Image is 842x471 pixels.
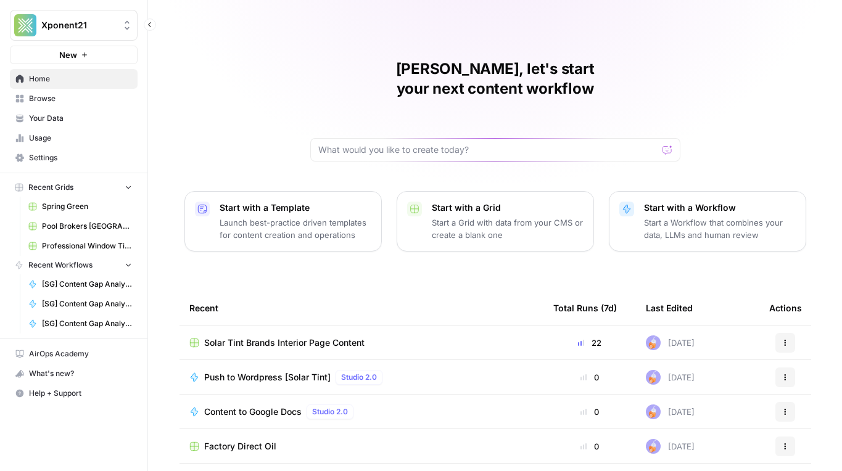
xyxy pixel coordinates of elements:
[397,191,594,252] button: Start with a GridStart a Grid with data from your CMS or create a blank one
[310,59,680,99] h1: [PERSON_NAME], let's start your next content workflow
[10,69,138,89] a: Home
[28,260,93,271] span: Recent Workflows
[646,404,695,419] div: [DATE]
[10,364,138,383] button: What's new?
[189,404,534,419] a: Content to Google DocsStudio 2.0
[646,335,695,350] div: [DATE]
[42,318,132,329] span: [SG] Content Gap Analysis
[189,337,534,349] a: Solar Tint Brands Interior Page Content
[14,14,36,36] img: Xponent21 Logo
[609,191,806,252] button: Start with a WorkflowStart a Workflow that combines your data, LLMs and human review
[646,335,661,350] img: ly0f5newh3rn50akdwmtp9dssym0
[23,236,138,256] a: Professional Window Tinting
[23,216,138,236] a: Pool Brokers [GEOGRAPHIC_DATA]
[29,133,132,144] span: Usage
[23,274,138,294] a: [SG] Content Gap Analysis - V2
[23,197,138,216] a: Spring Green
[42,221,132,232] span: Pool Brokers [GEOGRAPHIC_DATA]
[189,291,534,325] div: Recent
[29,388,132,399] span: Help + Support
[204,337,365,349] span: Solar Tint Brands Interior Page Content
[10,364,137,383] div: What's new?
[769,291,802,325] div: Actions
[204,406,302,418] span: Content to Google Docs
[23,314,138,334] a: [SG] Content Gap Analysis
[553,337,626,349] div: 22
[646,370,661,385] img: ly0f5newh3rn50akdwmtp9dssym0
[42,298,132,309] span: [SG] Content Gap Analysis - o3
[10,10,138,41] button: Workspace: Xponent21
[23,294,138,314] a: [SG] Content Gap Analysis - o3
[29,348,132,359] span: AirOps Academy
[318,144,658,156] input: What would you like to create today?
[646,370,695,385] div: [DATE]
[29,152,132,163] span: Settings
[646,439,695,454] div: [DATE]
[10,46,138,64] button: New
[646,404,661,419] img: ly0f5newh3rn50akdwmtp9dssym0
[189,370,534,385] a: Push to Wordpress [Solar Tint]Studio 2.0
[204,440,276,453] span: Factory Direct Oil
[10,256,138,274] button: Recent Workflows
[184,191,382,252] button: Start with a TemplateLaunch best-practice driven templates for content creation and operations
[644,216,796,241] p: Start a Workflow that combines your data, LLMs and human review
[29,93,132,104] span: Browse
[341,372,377,383] span: Studio 2.0
[189,440,534,453] a: Factory Direct Oil
[29,73,132,84] span: Home
[644,202,796,214] p: Start with a Workflow
[553,406,626,418] div: 0
[312,406,348,417] span: Studio 2.0
[10,178,138,197] button: Recent Grids
[29,113,132,124] span: Your Data
[646,291,693,325] div: Last Edited
[42,240,132,252] span: Professional Window Tinting
[432,216,584,241] p: Start a Grid with data from your CMS or create a blank one
[432,202,584,214] p: Start with a Grid
[10,89,138,109] a: Browse
[10,383,138,403] button: Help + Support
[10,109,138,128] a: Your Data
[59,49,77,61] span: New
[204,371,331,383] span: Push to Wordpress [Solar Tint]
[42,279,132,290] span: [SG] Content Gap Analysis - V2
[553,371,626,383] div: 0
[10,128,138,148] a: Usage
[553,291,617,325] div: Total Runs (7d)
[646,439,661,454] img: ly0f5newh3rn50akdwmtp9dssym0
[220,216,371,241] p: Launch best-practice driven templates for content creation and operations
[10,148,138,168] a: Settings
[10,344,138,364] a: AirOps Academy
[553,440,626,453] div: 0
[220,202,371,214] p: Start with a Template
[28,182,73,193] span: Recent Grids
[42,201,132,212] span: Spring Green
[41,19,116,31] span: Xponent21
